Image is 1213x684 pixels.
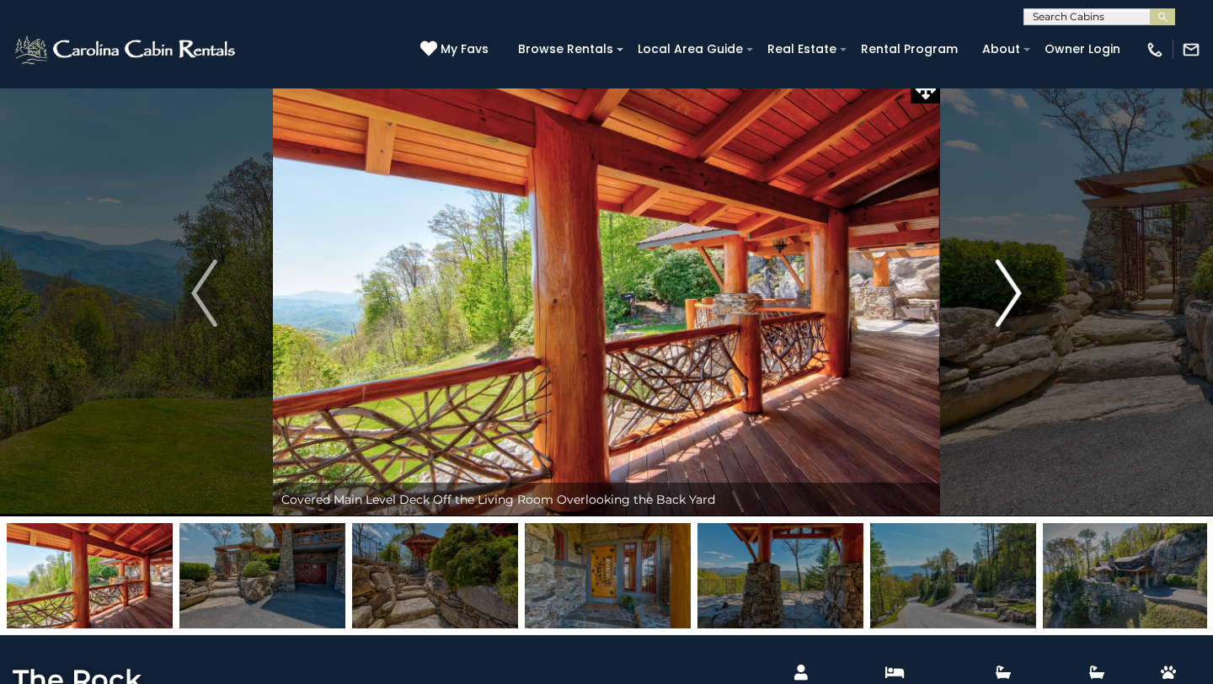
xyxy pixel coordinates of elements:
a: Browse Rentals [510,36,622,62]
img: 164245612 [697,523,863,628]
a: My Favs [420,40,493,59]
img: phone-regular-white.png [1146,40,1164,59]
div: Covered Main Level Deck Off the Living Room Overlooking the Back Yard [273,483,940,516]
button: Next [940,70,1077,516]
a: Owner Login [1036,36,1129,62]
a: Local Area Guide [629,36,751,62]
img: arrow [996,259,1021,327]
img: arrow [191,259,216,327]
a: Rental Program [852,36,966,62]
img: 164245616 [7,523,173,628]
span: My Favs [441,40,489,58]
img: 164245607 [179,523,345,628]
img: 164245611 [525,523,691,628]
img: 164245677 [1043,523,1209,628]
a: Real Estate [759,36,845,62]
a: About [974,36,1029,62]
img: 164245675 [870,523,1036,628]
button: Previous [136,70,273,516]
img: White-1-2.png [13,33,240,67]
img: mail-regular-white.png [1182,40,1200,59]
img: 164245609 [352,523,518,628]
